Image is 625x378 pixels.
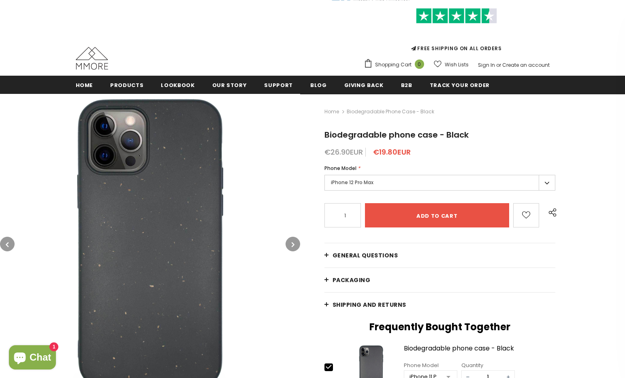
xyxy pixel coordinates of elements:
span: Blog [310,81,327,89]
iframe: Customer reviews powered by Trustpilot [364,23,550,45]
a: Blog [310,76,327,94]
a: Track your order [430,76,490,94]
a: Home [76,76,93,94]
span: PACKAGING [333,276,371,284]
a: Sign In [478,62,495,68]
input: Add to cart [365,203,509,227]
span: Lookbook [161,81,194,89]
img: MMORE Cases [76,47,108,70]
span: Biodegradable phone case - Black [324,129,469,140]
span: Shopping Cart [375,61,412,69]
span: Wish Lists [445,61,469,69]
span: €26.90EUR [324,147,363,157]
span: Shipping and returns [333,301,406,309]
a: Our Story [212,76,247,94]
img: Trust Pilot Stars [416,8,497,24]
span: Biodegradable phone case - Black [347,107,434,117]
a: PACKAGING [324,268,556,292]
a: General Questions [324,243,556,268]
span: €19.80EUR [373,147,411,157]
a: Wish Lists [434,57,469,72]
a: Home [324,107,339,117]
a: B2B [401,76,412,94]
span: Phone Model [324,165,356,172]
span: 0 [415,59,424,69]
a: Giving back [344,76,384,94]
span: B2B [401,81,412,89]
span: Track your order [430,81,490,89]
span: Home [76,81,93,89]
span: General Questions [333,251,398,259]
h2: Frequently Bought Together [324,321,556,333]
inbox-online-store-chat: Shopify online store chat [6,345,58,372]
span: Products [110,81,143,89]
span: Giving back [344,81,384,89]
a: Lookbook [161,76,194,94]
a: Biodegradable phone case - Black [404,345,556,359]
label: iPhone 12 Pro Max [324,175,556,191]
a: Shopping Cart 0 [364,59,428,71]
span: support [264,81,293,89]
span: Our Story [212,81,247,89]
div: Quantity [461,361,515,370]
span: or [496,62,501,68]
a: Products [110,76,143,94]
div: Phone Model [404,361,457,370]
a: support [264,76,293,94]
a: Shipping and returns [324,293,556,317]
span: FREE SHIPPING ON ALL ORDERS [364,12,550,52]
a: Create an account [502,62,550,68]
